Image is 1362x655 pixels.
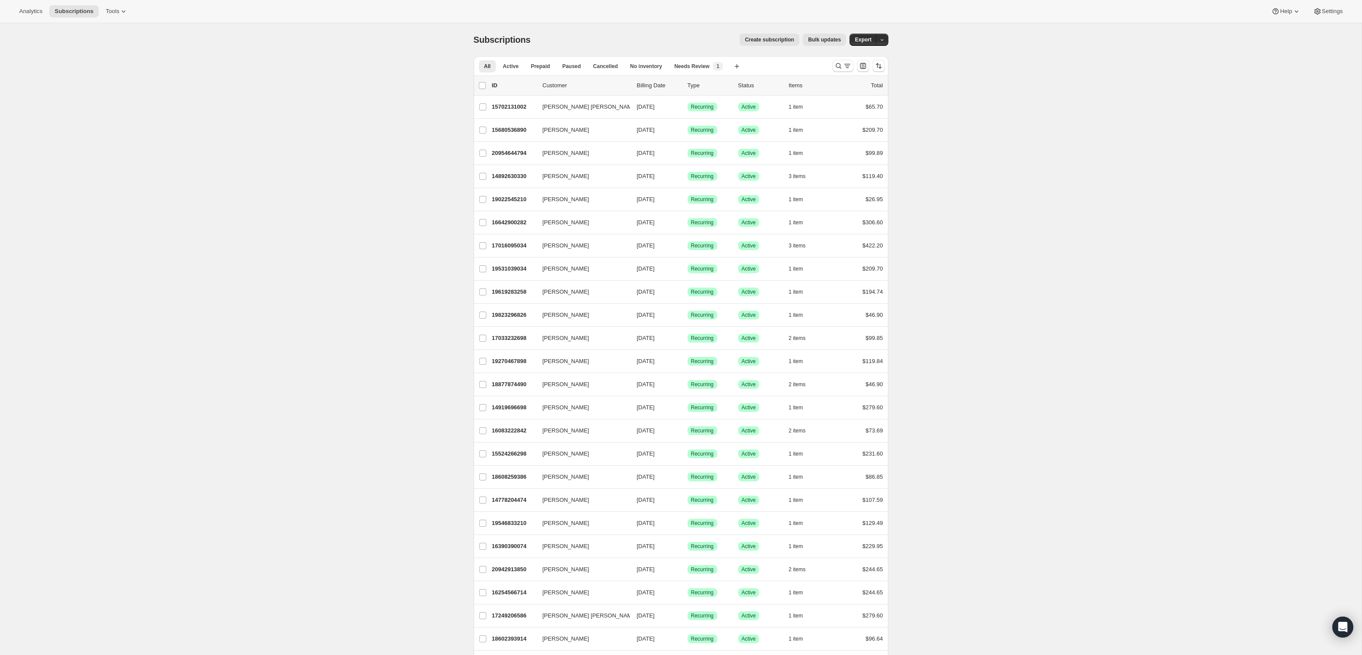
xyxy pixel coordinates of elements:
[537,308,625,322] button: [PERSON_NAME]
[855,36,871,43] span: Export
[789,288,803,295] span: 1 item
[789,517,813,529] button: 1 item
[1332,617,1353,638] div: Open Intercom Messenger
[637,173,655,179] span: [DATE]
[492,633,883,645] div: 18602393914[PERSON_NAME][DATE]SuccessRecurringSuccessActive1 item$96.64
[543,496,589,504] span: [PERSON_NAME]
[537,539,625,553] button: [PERSON_NAME]
[1266,5,1306,17] button: Help
[492,332,883,344] div: 17033232698[PERSON_NAME][DATE]SuccessRecurringSuccessActive2 items$99.85
[543,149,589,158] span: [PERSON_NAME]
[543,311,589,319] span: [PERSON_NAME]
[789,127,803,134] span: 1 item
[742,288,756,295] span: Active
[492,401,883,414] div: 14919696698[PERSON_NAME][DATE]SuccessRecurringSuccessActive1 item$279.60
[863,450,883,457] span: $231.60
[543,288,589,296] span: [PERSON_NAME]
[850,34,877,46] button: Export
[789,173,806,180] span: 3 items
[730,60,744,72] button: Create new view
[492,588,536,597] p: 16254566714
[531,63,550,70] span: Prepaid
[543,473,589,481] span: [PERSON_NAME]
[742,520,756,527] span: Active
[863,566,883,573] span: $244.65
[492,216,883,229] div: 16642900282[PERSON_NAME][DATE]SuccessRecurringSuccessActive1 item$306.60
[484,63,491,70] span: All
[492,286,883,298] div: 19619283258[PERSON_NAME][DATE]SuccessRecurringSuccessActive1 item$194.74
[637,312,655,318] span: [DATE]
[637,242,655,249] span: [DATE]
[492,610,883,622] div: 17249206586[PERSON_NAME] [PERSON_NAME][DATE]SuccessRecurringSuccessActive1 item$279.60
[808,36,841,43] span: Bulk updates
[789,193,813,206] button: 1 item
[492,425,883,437] div: 16083222842[PERSON_NAME][DATE]SuccessRecurringSuccessActive2 items$73.69
[742,612,756,619] span: Active
[562,63,581,70] span: Paused
[537,285,625,299] button: [PERSON_NAME]
[492,170,883,182] div: 14892630330[PERSON_NAME][DATE]SuccessRecurringSuccessActive3 items$119.40
[691,219,714,226] span: Recurring
[789,219,803,226] span: 1 item
[863,497,883,503] span: $107.59
[543,380,589,389] span: [PERSON_NAME]
[789,103,803,110] span: 1 item
[742,450,756,457] span: Active
[789,635,803,642] span: 1 item
[637,381,655,388] span: [DATE]
[742,635,756,642] span: Active
[789,497,803,504] span: 1 item
[742,196,756,203] span: Active
[789,355,813,367] button: 1 item
[492,101,883,113] div: 15702131002[PERSON_NAME] [PERSON_NAME][DATE]SuccessRecurringSuccessActive1 item$65.70
[543,172,589,181] span: [PERSON_NAME]
[537,470,625,484] button: [PERSON_NAME]
[789,101,813,113] button: 1 item
[691,335,714,342] span: Recurring
[742,173,756,180] span: Active
[863,543,883,549] span: $229.95
[789,589,803,596] span: 1 item
[789,216,813,229] button: 1 item
[742,103,756,110] span: Active
[691,288,714,295] span: Recurring
[863,589,883,596] span: $244.65
[1322,8,1343,15] span: Settings
[492,126,536,134] p: 15680536890
[543,241,589,250] span: [PERSON_NAME]
[492,448,883,460] div: 15524266298[PERSON_NAME][DATE]SuccessRecurringSuccessActive1 item$231.60
[691,103,714,110] span: Recurring
[688,81,731,90] div: Type
[474,35,531,45] span: Subscriptions
[537,424,625,438] button: [PERSON_NAME]
[492,334,536,343] p: 17033232698
[492,311,536,319] p: 19823296826
[492,542,536,551] p: 16390390074
[863,173,883,179] span: $119.40
[537,447,625,461] button: [PERSON_NAME]
[716,63,719,70] span: 1
[691,150,714,157] span: Recurring
[789,242,806,249] span: 3 items
[492,449,536,458] p: 15524266298
[492,172,536,181] p: 14892630330
[537,562,625,576] button: [PERSON_NAME]
[691,589,714,596] span: Recurring
[106,8,119,15] span: Tools
[742,127,756,134] span: Active
[543,611,637,620] span: [PERSON_NAME] [PERSON_NAME]
[492,473,536,481] p: 18608259386
[543,264,589,273] span: [PERSON_NAME]
[637,473,655,480] span: [DATE]
[492,378,883,391] div: 18877874490[PERSON_NAME][DATE]SuccessRecurringSuccessActive2 items$46.90
[871,81,883,90] p: Total
[492,357,536,366] p: 19270467898
[537,216,625,230] button: [PERSON_NAME]
[637,635,655,642] span: [DATE]
[492,611,536,620] p: 17249206586
[691,543,714,550] span: Recurring
[637,81,681,90] p: Billing Date
[789,425,815,437] button: 2 items
[537,586,625,600] button: [PERSON_NAME]
[789,612,803,619] span: 1 item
